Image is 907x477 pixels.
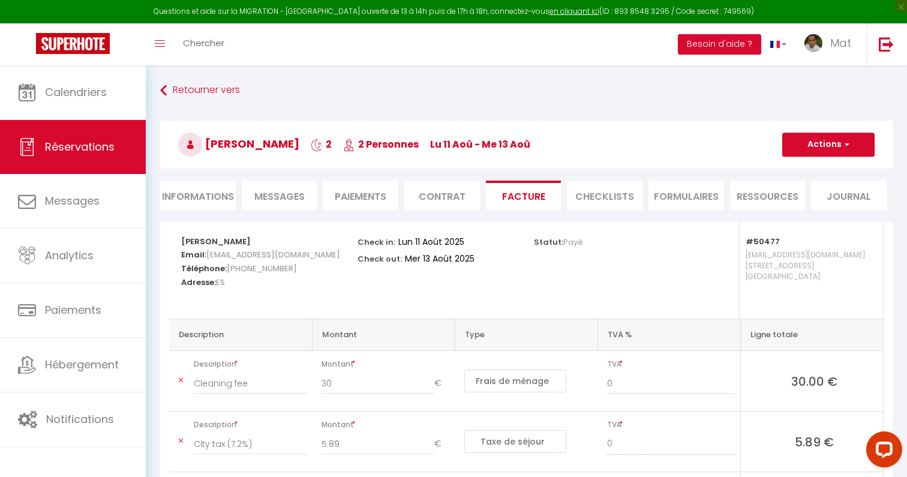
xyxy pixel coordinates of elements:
th: Type [455,319,597,350]
img: logout [879,37,894,52]
p: Check out: [358,251,402,265]
iframe: LiveChat chat widget [857,427,907,477]
li: Journal [811,181,887,210]
span: Montant [322,416,450,433]
span: Paiements [45,302,101,317]
li: Ressources [730,181,806,210]
span: [EMAIL_ADDRESS][DOMAIN_NAME] [206,246,340,263]
strong: [PERSON_NAME] [181,236,251,247]
span: Mat [830,35,851,50]
span: 2 [311,137,332,151]
span: Réservations [45,139,115,154]
span: 2 Personnes [343,137,419,151]
li: Facture [486,181,561,210]
th: Montant [312,319,455,350]
span: 5.89 € [750,433,879,450]
span: [PHONE_NUMBER] [227,260,297,277]
th: Description [169,319,312,350]
span: Montant [322,356,450,373]
li: Paiements [323,181,398,210]
span: Hébergement [45,357,119,372]
span: Payé [563,236,583,248]
span: TVA [607,356,735,373]
strong: Téléphone: [181,263,227,274]
img: ... [804,34,822,52]
strong: Adresse: [181,277,216,288]
a: Chercher [174,23,233,65]
li: FORMULAIRES [648,181,724,210]
span: Notifications [46,412,114,427]
span: ES [216,274,225,291]
strong: Email: [181,249,206,260]
li: Contrat [404,181,480,210]
span: [PERSON_NAME] [178,136,299,151]
span: Messages [254,190,305,203]
span: 30.00 € [750,373,879,389]
span: Analytics [45,248,94,263]
th: Ligne totale [740,319,883,350]
span: Chercher [183,37,224,49]
li: Informations [160,181,236,210]
button: Besoin d'aide ? [678,34,761,55]
span: € [434,433,450,455]
span: lu 11 Aoû - me 13 Aoû [430,137,530,151]
span: Messages [45,193,100,208]
strong: #50477 [746,236,780,247]
li: CHECKLISTS [567,181,642,210]
p: Check in: [358,234,395,248]
span: TVA [607,416,735,433]
button: Actions [782,133,875,157]
a: ... Mat [795,23,866,65]
th: TVA % [597,319,740,350]
p: [EMAIL_ADDRESS][DOMAIN_NAME] [STREET_ADDRESS] [GEOGRAPHIC_DATA] [746,247,871,307]
a: en cliquant ici [549,6,599,16]
p: Statut: [534,234,583,248]
a: Retourner vers [160,80,893,101]
img: Super Booking [36,33,110,54]
span: € [434,373,450,394]
span: Description [194,356,307,373]
span: Calendriers [45,85,107,100]
span: Description [194,416,307,433]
